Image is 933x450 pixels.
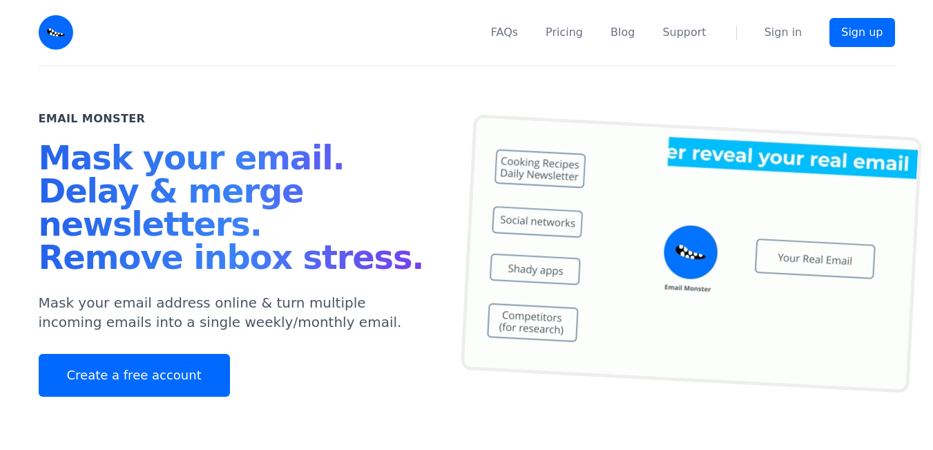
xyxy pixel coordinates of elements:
a: Pricing [546,24,583,41]
a: Blog [610,24,635,41]
a: Create a free account [39,354,230,397]
h1: Mask your email. Delay & merge newsletters. Remove inbox stress. [39,141,434,279]
a: Sign up [829,18,894,47]
a: Support [662,24,706,41]
img: temp mail, free temporary mail, Temporary Email [460,114,921,393]
h2: Email Monster [39,111,146,127]
img: Email Monster [39,15,73,50]
p: Mask your email address online & turn multiple incoming emails into a single weekly/monthly email. [39,293,434,332]
a: Sign in [764,24,802,41]
a: FAQs [491,24,518,41]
